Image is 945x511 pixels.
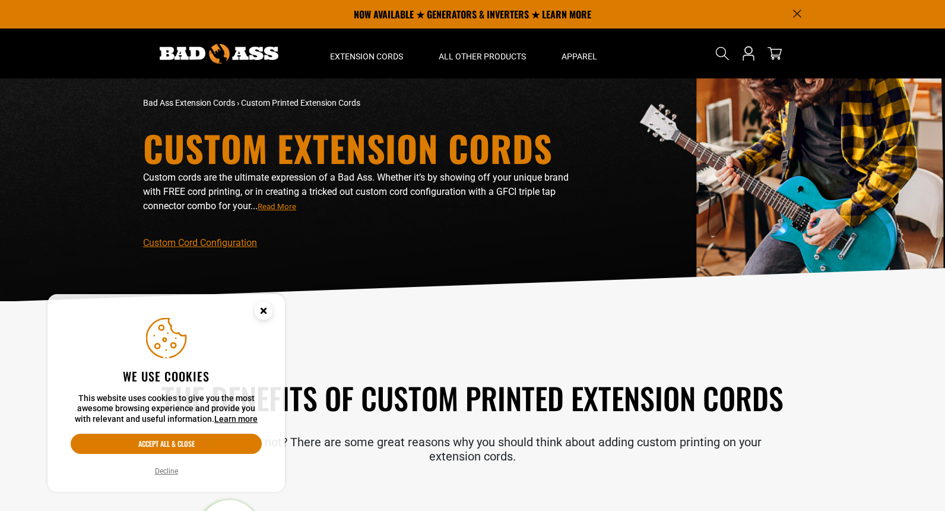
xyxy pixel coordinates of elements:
[160,44,278,64] img: Bad Ass Extension Cords
[562,51,597,62] span: Apparel
[143,378,802,417] h2: The Benefits of Custom Printed Extension Cords
[312,29,421,78] summary: Extension Cords
[71,368,262,384] h2: We use cookies
[241,98,360,108] span: Custom Printed Extension Cords
[71,434,262,454] button: Accept all & close
[544,29,615,78] summary: Apparel
[143,130,576,166] h1: Custom Extension Cords
[143,171,576,213] p: Custom cords are the ultimate expression of a Bad Ass. Whether it’s by showing off your unique br...
[421,29,544,78] summary: All Other Products
[47,294,285,493] aside: Cookie Consent
[439,51,526,62] span: All Other Products
[258,202,296,211] span: Read More
[151,465,182,477] button: Decline
[143,97,576,109] nav: breadcrumbs
[143,237,257,248] a: Custom Cord Configuration
[214,414,258,424] a: Learn more
[330,51,403,62] span: Extension Cords
[143,435,802,463] p: It’s free so why not? There are some great reasons why you should think about adding custom print...
[713,44,732,63] summary: Search
[237,98,239,108] span: ›
[71,393,262,425] p: This website uses cookies to give you the most awesome browsing experience and provide you with r...
[143,98,235,108] a: Bad Ass Extension Cords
